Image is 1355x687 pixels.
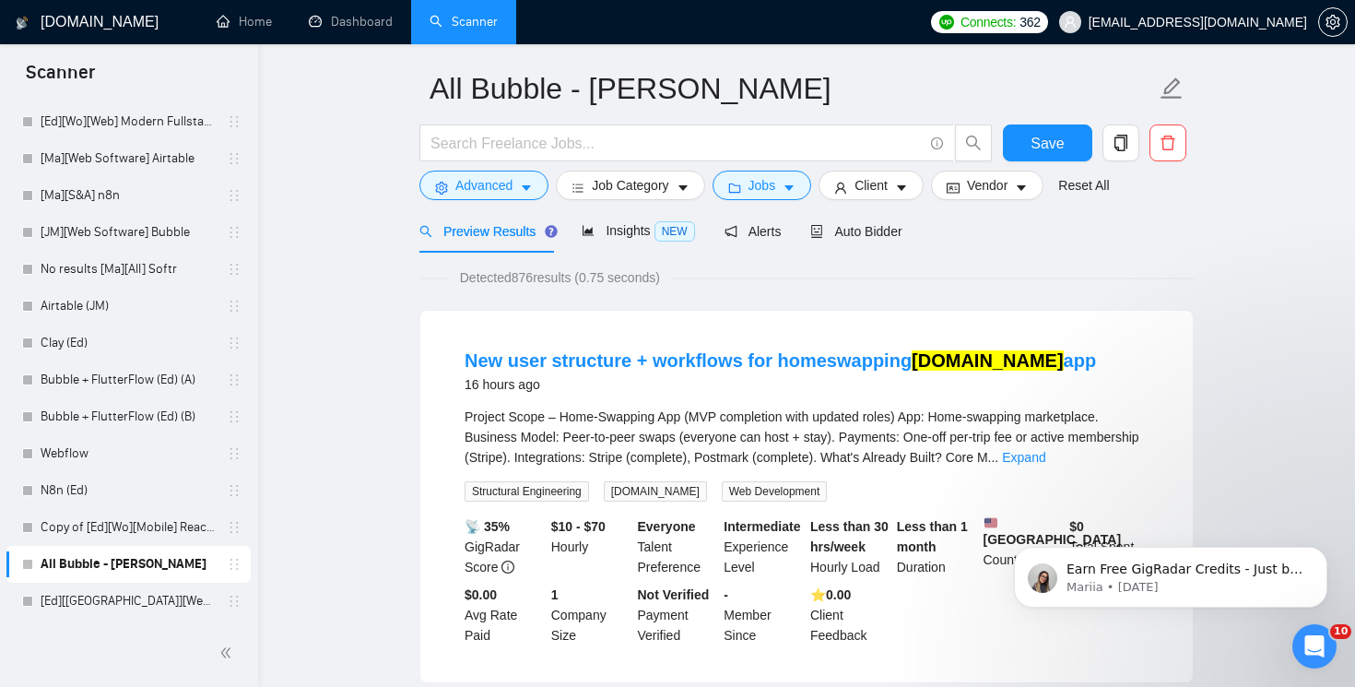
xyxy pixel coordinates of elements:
span: 10 [1330,624,1351,639]
div: Client Feedback [807,585,893,646]
span: Scanner [11,59,110,98]
span: holder [227,594,242,609]
span: folder [728,181,741,195]
span: holder [227,299,242,314]
span: Save [1031,132,1064,155]
div: GigRadar Score [461,516,548,577]
div: Talent Preference [634,516,721,577]
div: Experience Level [720,516,807,577]
span: notification [725,225,737,238]
a: New user structure + workflows for homeswapping[DOMAIN_NAME]app [465,350,1096,371]
mark: [DOMAIN_NAME] [912,350,1063,371]
a: homeHome [217,14,272,30]
b: $10 - $70 [551,519,606,534]
button: settingAdvancedcaret-down [419,171,548,200]
span: setting [435,181,448,195]
span: holder [227,520,242,535]
span: caret-down [1015,181,1028,195]
span: Jobs [748,175,776,195]
span: info-circle [931,137,943,149]
b: Less than 1 month [897,519,968,554]
span: holder [227,336,242,350]
button: setting [1318,7,1348,37]
a: Copy of [Ed][Wo][Mobile] React Native [41,509,216,546]
span: holder [227,557,242,572]
b: 📡 35% [465,519,510,534]
button: Save [1003,124,1092,161]
span: caret-down [895,181,908,195]
a: All Bubble - [PERSON_NAME] [41,546,216,583]
span: Alerts [725,224,782,239]
span: ... [988,450,999,465]
input: Scanner name... [430,65,1156,112]
div: Hourly [548,516,634,577]
span: info-circle [501,561,514,574]
span: caret-down [520,181,533,195]
span: Web Development [722,481,828,502]
span: holder [227,373,242,387]
div: Member Since [720,585,807,646]
span: Vendor [967,175,1007,195]
span: copy [1103,135,1138,151]
span: delete [1150,135,1185,151]
b: Not Verified [638,587,710,602]
div: Tooltip anchor [543,223,560,240]
input: Search Freelance Jobs... [430,132,923,155]
button: userClientcaret-down [819,171,924,200]
img: upwork-logo.png [939,15,954,30]
span: search [956,135,991,151]
span: Job Category [592,175,668,195]
a: Bubble + FlutterFlow (Ed) (B) [41,398,216,435]
span: holder [227,114,242,129]
span: caret-down [783,181,795,195]
a: setting [1318,15,1348,30]
span: holder [227,446,242,461]
a: [JM][Web Software] Bubble [41,214,216,251]
b: Less than 30 hrs/week [810,519,889,554]
a: [Ed][Wo][Web] Modern Fullstack [41,103,216,140]
span: Advanced [455,175,513,195]
span: setting [1319,15,1347,30]
a: searchScanner [430,14,498,30]
span: holder [227,409,242,424]
span: double-left [219,644,238,662]
b: 1 [551,587,559,602]
a: Expand [1002,450,1045,465]
b: $0.00 [465,587,497,602]
b: - [724,587,728,602]
span: Auto Bidder [810,224,901,239]
a: N8n (Ed) [41,472,216,509]
a: [Ma][Web Software] Airtable [41,140,216,177]
span: idcard [947,181,960,195]
span: edit [1160,77,1184,101]
button: copy [1102,124,1139,161]
span: Structural Engineering [465,481,589,502]
a: Webflow [41,435,216,472]
span: 362 [1019,12,1040,32]
span: Project Scope – Home-Swapping App (MVP completion with updated roles) App: Home-swapping marketpl... [465,409,1139,465]
div: Company Size [548,585,634,646]
span: robot [810,225,823,238]
span: holder [227,151,242,166]
img: 🇺🇸 [984,516,997,529]
img: logo [16,8,29,38]
a: Airtable (JM) [41,288,216,325]
a: Reset All [1058,175,1109,195]
a: dashboardDashboard [309,14,393,30]
button: delete [1149,124,1186,161]
span: area-chart [582,224,595,237]
span: Client [854,175,888,195]
button: barsJob Categorycaret-down [556,171,704,200]
span: holder [227,188,242,203]
a: Clay (Ed) [41,325,216,361]
div: Avg Rate Paid [461,585,548,646]
iframe: Intercom notifications message [986,508,1355,637]
span: search [419,225,432,238]
b: ⭐️ 0.00 [810,587,851,602]
button: folderJobscaret-down [713,171,812,200]
span: caret-down [677,181,689,195]
span: NEW [654,221,695,242]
